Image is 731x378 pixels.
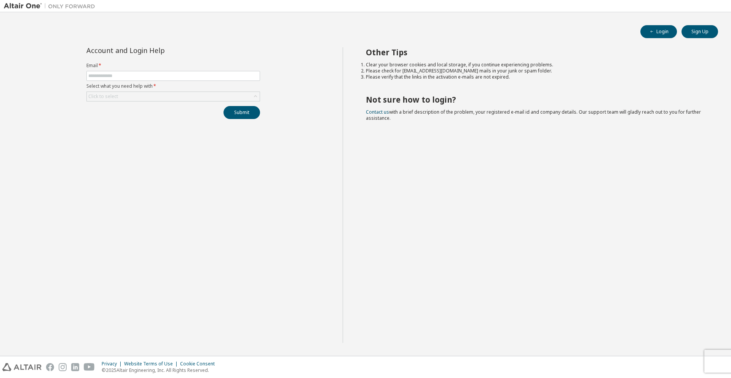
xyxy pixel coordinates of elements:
[102,361,124,367] div: Privacy
[86,47,225,53] div: Account and Login Help
[59,363,67,371] img: instagram.svg
[366,109,701,121] span: with a brief description of the problem, your registered e-mail id and company details. Our suppo...
[366,47,705,57] h2: Other Tips
[682,25,718,38] button: Sign Up
[87,92,260,101] div: Click to select
[124,361,180,367] div: Website Terms of Use
[366,62,705,68] li: Clear your browser cookies and local storage, if you continue experiencing problems.
[102,367,219,373] p: © 2025 Altair Engineering, Inc. All Rights Reserved.
[86,83,260,89] label: Select what you need help with
[4,2,99,10] img: Altair One
[366,74,705,80] li: Please verify that the links in the activation e-mails are not expired.
[88,93,118,100] div: Click to select
[180,361,219,367] div: Cookie Consent
[366,68,705,74] li: Please check for [EMAIL_ADDRESS][DOMAIN_NAME] mails in your junk or spam folder.
[46,363,54,371] img: facebook.svg
[71,363,79,371] img: linkedin.svg
[366,95,705,105] h2: Not sure how to login?
[86,63,260,69] label: Email
[366,109,389,115] a: Contact us
[640,25,677,38] button: Login
[223,106,260,119] button: Submit
[84,363,95,371] img: youtube.svg
[2,363,41,371] img: altair_logo.svg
